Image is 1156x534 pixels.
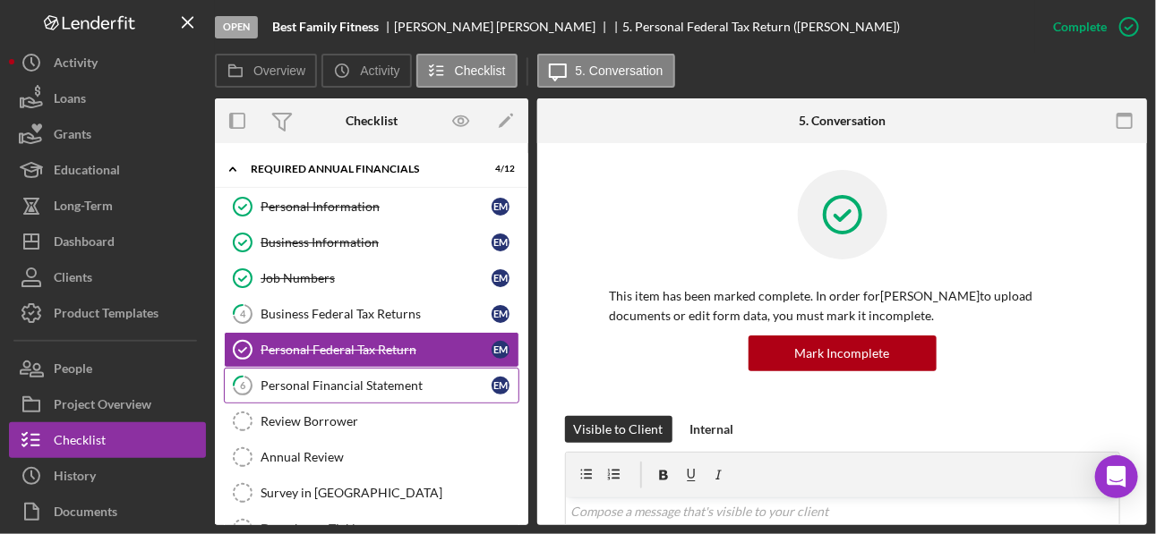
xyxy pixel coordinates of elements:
[224,260,519,296] a: Job NumbersEM
[261,343,492,357] div: Personal Federal Tax Return
[9,458,206,494] button: History
[576,64,664,78] label: 5. Conversation
[54,81,86,121] div: Loans
[215,54,317,88] button: Overview
[9,45,206,81] button: Activity
[321,54,411,88] button: Activity
[492,377,509,394] div: E M
[261,307,492,321] div: Business Federal Tax Returns
[224,332,519,368] a: Personal Federal Tax ReturnEM
[261,450,518,464] div: Annual Review
[54,224,115,264] div: Dashboard
[215,16,258,38] div: Open
[492,198,509,216] div: E M
[1053,9,1107,45] div: Complete
[9,152,206,188] button: Educational
[9,259,206,295] button: Clients
[9,188,206,224] button: Long-Term
[492,269,509,287] div: E M
[224,368,519,403] a: 6Personal Financial StatementEM
[261,414,518,428] div: Review Borrower
[54,458,96,498] div: History
[54,152,120,192] div: Educational
[224,475,519,511] a: Survey in [GEOGRAPHIC_DATA]
[253,64,305,78] label: Overview
[54,351,92,391] div: People
[261,486,518,500] div: Survey in [GEOGRAPHIC_DATA]
[1035,9,1147,45] button: Complete
[690,416,734,443] div: Internal
[9,116,206,152] button: Grants
[54,295,158,335] div: Product Templates
[240,308,246,319] tspan: 4
[54,116,91,157] div: Grants
[492,341,509,359] div: E M
[240,379,246,391] tspan: 6
[261,235,492,250] div: Business Information
[622,20,900,34] div: 5. Personal Federal Tax Return ([PERSON_NAME])
[574,416,664,443] div: Visible to Client
[9,351,206,386] button: People
[394,20,611,34] div: [PERSON_NAME] [PERSON_NAME]
[54,188,113,228] div: Long-Term
[251,164,470,174] div: Required Annual Financials
[346,114,398,128] div: Checklist
[492,305,509,323] div: E M
[799,114,886,128] div: 5. Conversation
[492,233,509,251] div: E M
[610,286,1075,326] p: This item has been marked complete. In order for [PERSON_NAME] to upload documents or edit form d...
[483,164,515,174] div: 4 / 12
[9,422,206,458] button: Checklist
[54,259,92,300] div: Clients
[9,81,206,116] button: Loans
[224,225,519,260] a: Business InformationEM
[224,439,519,475] a: Annual Review
[537,54,675,88] button: 5. Conversation
[224,296,519,332] a: 4Business Federal Tax ReturnsEM
[54,422,106,462] div: Checklist
[54,45,98,85] div: Activity
[272,20,379,34] b: Best Family Fitness
[261,199,492,214] div: Personal Information
[9,224,206,259] button: Dashboard
[9,386,206,422] button: Project Overview
[224,403,519,439] a: Review Borrower
[749,335,937,371] button: Mark Incomplete
[360,64,399,78] label: Activity
[795,335,890,371] div: Mark Incomplete
[455,64,506,78] label: Checklist
[1095,455,1138,498] div: Open Intercom Messenger
[224,189,519,225] a: Personal InformationEM
[261,378,492,393] div: Personal Financial Statement
[261,271,492,285] div: Job Numbers
[9,494,206,530] button: Documents
[54,494,117,534] div: Documents
[565,416,672,443] button: Visible to Client
[54,386,151,427] div: Project Overview
[681,416,743,443] button: Internal
[9,295,206,331] button: Product Templates
[416,54,518,88] button: Checklist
